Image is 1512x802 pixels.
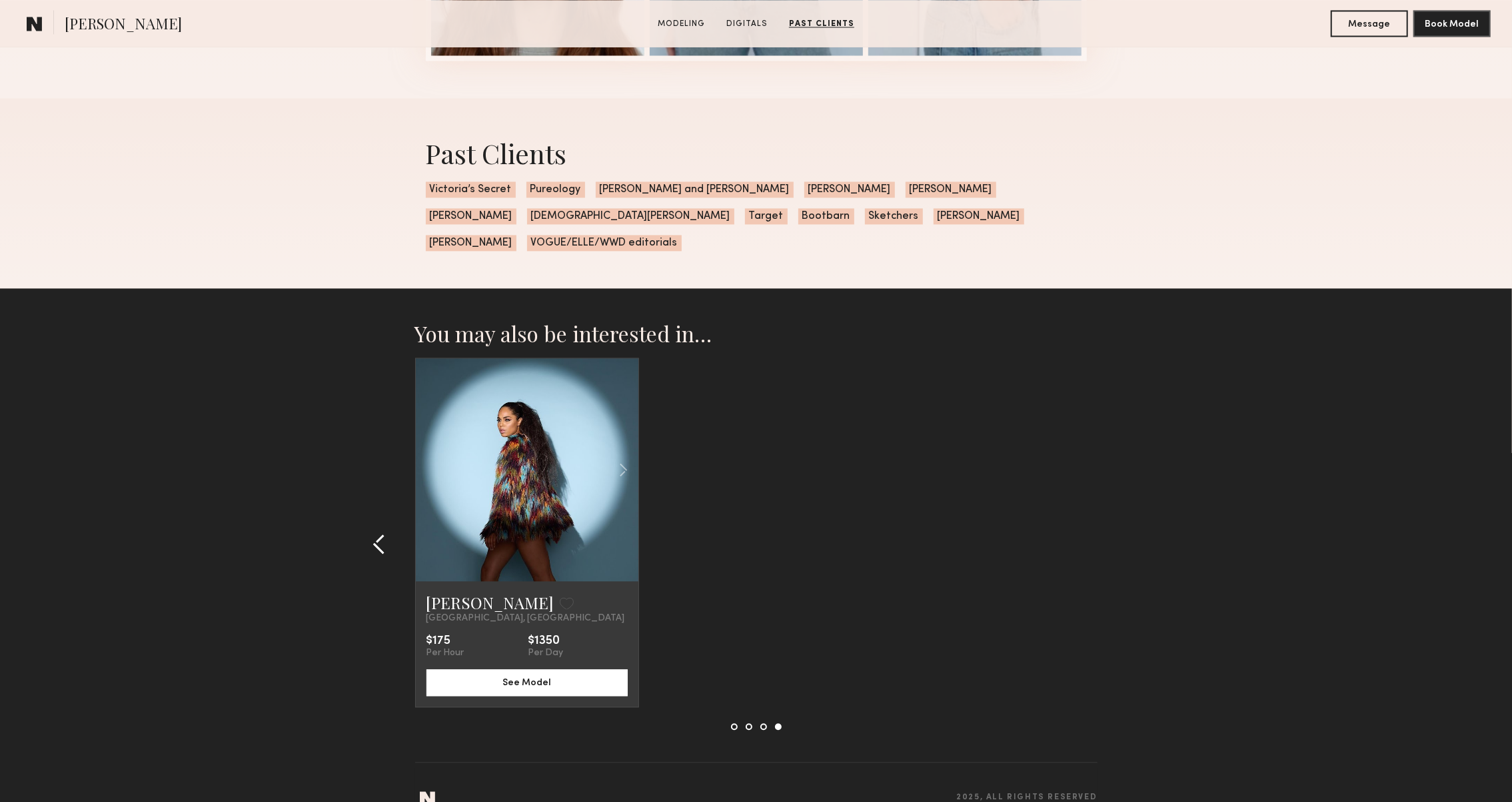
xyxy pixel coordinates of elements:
[804,181,895,197] span: [PERSON_NAME]
[426,613,625,624] span: [GEOGRAPHIC_DATA], [GEOGRAPHIC_DATA]
[721,18,773,30] a: Digitals
[426,648,464,659] div: Per Hour
[526,181,585,197] span: Pureology
[426,181,516,197] span: Victoria’s Secret
[528,648,564,659] div: Per Day
[415,320,1098,347] h2: You may also be interested in…
[652,18,710,30] a: Modeling
[426,235,516,251] span: [PERSON_NAME]
[745,208,788,224] span: Target
[934,208,1024,224] span: [PERSON_NAME]
[784,18,860,30] a: Past Clients
[426,208,516,224] span: [PERSON_NAME]
[528,635,564,648] div: $1350
[957,793,1098,802] span: 2025, all rights reserved
[426,676,628,687] a: See Model
[527,235,682,251] span: VOGUE/ELLE/WWD editorials
[1413,17,1491,29] a: Book Model
[65,13,182,37] span: [PERSON_NAME]
[527,208,734,224] span: [DEMOGRAPHIC_DATA][PERSON_NAME]
[426,592,554,613] a: [PERSON_NAME]
[798,208,854,224] span: Bootbarn
[906,181,996,197] span: [PERSON_NAME]
[865,208,923,224] span: Sketchers
[1331,10,1408,37] button: Message
[1413,10,1491,37] button: Book Model
[426,669,628,696] button: See Model
[426,635,464,648] div: $175
[596,181,794,197] span: [PERSON_NAME] and [PERSON_NAME]
[426,135,1087,171] div: Past Clients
